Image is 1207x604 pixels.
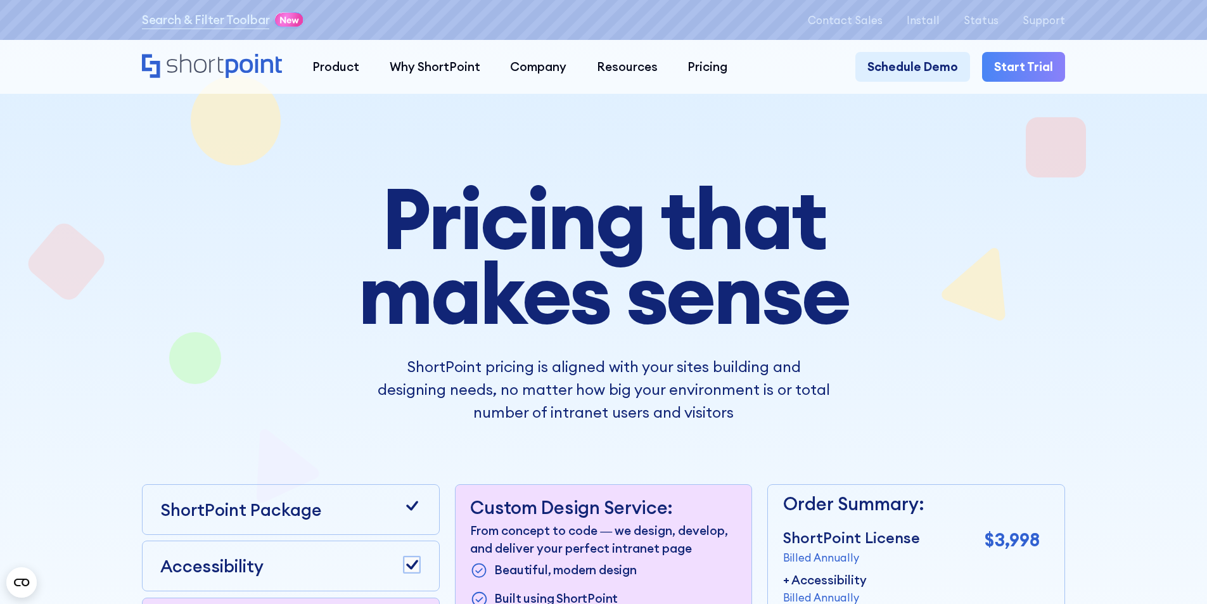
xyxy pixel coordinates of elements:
[390,58,480,76] div: Why ShortPoint
[783,549,920,565] p: Billed Annually
[495,52,582,82] a: Company
[142,11,270,29] a: Search & Filter Toolbar
[964,14,999,26] a: Status
[377,356,829,423] p: ShortPoint pricing is aligned with your sites building and designing needs, no matter how big you...
[142,54,282,80] a: Home
[687,58,727,76] div: Pricing
[494,561,636,581] p: Beautiful, modern design
[1023,14,1065,26] a: Support
[855,52,970,82] a: Schedule Demo
[264,181,943,331] h1: Pricing that makes sense
[982,52,1065,82] a: Start Trial
[510,58,566,76] div: Company
[297,52,374,82] a: Product
[783,491,1040,518] p: Order Summary:
[808,14,883,26] a: Contact Sales
[907,14,940,26] a: Install
[470,497,736,518] p: Custom Design Service:
[582,52,673,82] a: Resources
[979,457,1207,604] iframe: Chat Widget
[160,497,321,522] p: ShortPoint Package
[374,52,495,82] a: Why ShortPoint
[783,571,867,589] p: + Accessibility
[783,527,920,549] p: ShortPoint License
[979,457,1207,604] div: Widget de chat
[160,553,264,579] p: Accessibility
[673,52,743,82] a: Pricing
[470,522,736,558] p: From concept to code — we design, develop, and deliver your perfect intranet page
[312,58,359,76] div: Product
[597,58,658,76] div: Resources
[6,567,37,598] button: Open CMP widget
